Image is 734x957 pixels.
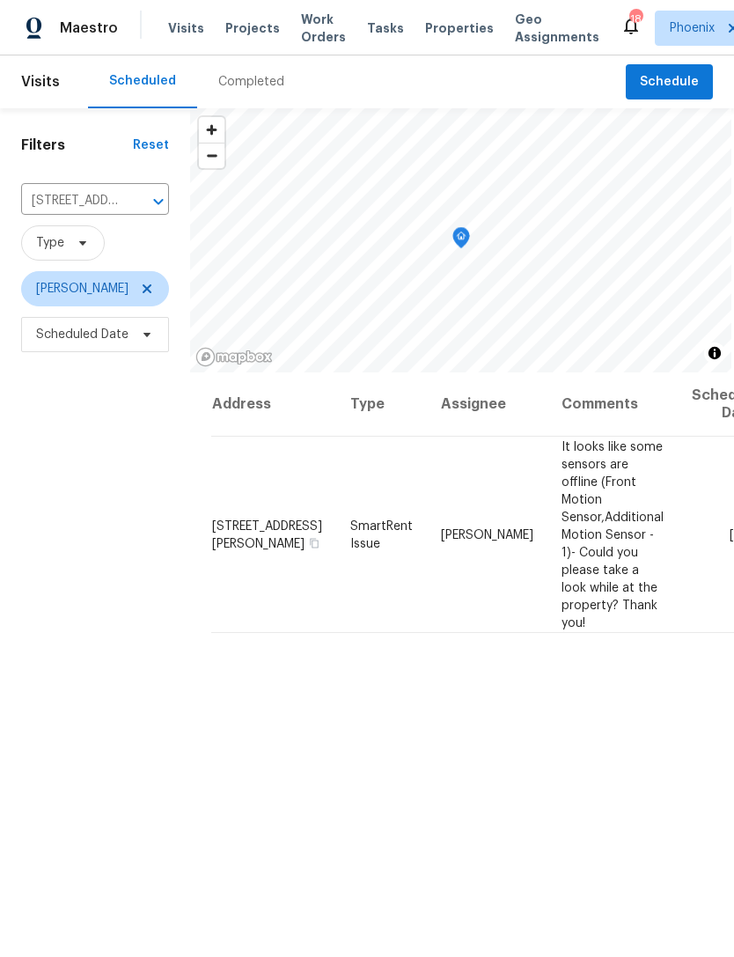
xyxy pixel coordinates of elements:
[109,72,176,90] div: Scheduled
[212,519,322,549] span: [STREET_ADDRESS][PERSON_NAME]
[168,19,204,37] span: Visits
[146,189,171,214] button: Open
[211,372,336,437] th: Address
[36,234,64,252] span: Type
[515,11,599,46] span: Geo Assignments
[60,19,118,37] span: Maestro
[21,188,120,215] input: Search for an address...
[225,19,280,37] span: Projects
[427,372,547,437] th: Assignee
[562,440,664,629] span: It looks like some sensors are offline (Front Motion Sensor,Additional Motion Sensor - 1)- Could ...
[199,117,224,143] button: Zoom in
[218,73,284,91] div: Completed
[452,227,470,254] div: Map marker
[626,64,713,100] button: Schedule
[670,19,715,37] span: Phoenix
[709,343,720,363] span: Toggle attribution
[640,71,699,93] span: Schedule
[36,280,128,298] span: [PERSON_NAME]
[190,108,731,372] canvas: Map
[547,372,678,437] th: Comments
[704,342,725,364] button: Toggle attribution
[350,519,413,549] span: SmartRent Issue
[336,372,427,437] th: Type
[629,11,642,28] div: 18
[367,22,404,34] span: Tasks
[301,11,346,46] span: Work Orders
[195,347,273,367] a: Mapbox homepage
[306,534,322,550] button: Copy Address
[199,143,224,168] button: Zoom out
[21,136,133,154] h1: Filters
[425,19,494,37] span: Properties
[133,136,169,154] div: Reset
[21,63,60,101] span: Visits
[36,326,128,343] span: Scheduled Date
[441,528,533,541] span: [PERSON_NAME]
